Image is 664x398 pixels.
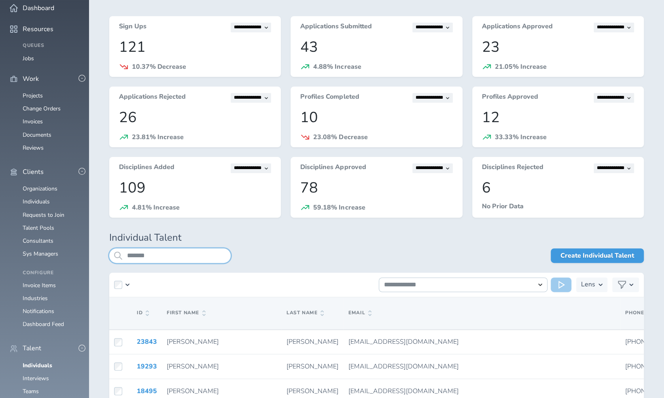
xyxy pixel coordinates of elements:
[132,62,186,71] span: 10.37% Decrease
[137,310,149,316] span: ID
[300,109,452,126] p: 10
[132,203,180,212] span: 4.81% Increase
[348,310,371,316] span: Email
[23,118,43,125] a: Invoices
[78,168,85,175] button: -
[482,39,634,55] p: 23
[23,345,41,352] span: Talent
[286,337,339,346] span: [PERSON_NAME]
[313,203,365,212] span: 59.18% Increase
[482,180,634,196] p: 6
[23,131,51,139] a: Documents
[23,320,64,328] a: Dashboard Feed
[23,211,64,219] a: Requests to Join
[132,133,184,142] span: 23.81% Increase
[348,387,459,396] span: [EMAIL_ADDRESS][DOMAIN_NAME]
[23,307,54,315] a: Notifications
[23,4,54,12] span: Dashboard
[551,248,644,263] a: Create Individual Talent
[137,387,157,396] a: 18495
[300,93,359,103] h3: Profiles Completed
[119,163,174,173] h3: Disciplines Added
[137,337,157,346] a: 23843
[482,23,553,32] h3: Applications Approved
[167,310,206,316] span: First Name
[313,133,367,142] span: 23.08% Decrease
[482,109,634,126] p: 12
[625,310,650,316] span: Phone
[137,362,157,371] a: 19293
[482,93,538,103] h3: Profiles Approved
[23,43,79,49] h4: Queues
[167,337,219,346] span: [PERSON_NAME]
[23,294,48,302] a: Industries
[300,163,366,173] h3: Disciplines Approved
[78,345,85,351] button: -
[313,62,361,71] span: 4.88% Increase
[300,39,452,55] p: 43
[167,362,219,371] span: [PERSON_NAME]
[495,62,547,71] span: 21.05% Increase
[23,55,34,62] a: Jobs
[23,250,58,258] a: Sys Managers
[23,25,53,33] span: Resources
[23,224,54,232] a: Talent Pools
[581,277,595,292] h3: Lens
[300,180,452,196] p: 78
[23,237,53,245] a: Consultants
[286,387,339,396] span: [PERSON_NAME]
[551,277,571,292] button: Run Action
[23,270,79,276] h4: Configure
[119,109,271,126] p: 26
[576,277,607,292] button: Lens
[119,39,271,55] p: 121
[23,362,52,369] a: Individuals
[119,23,146,32] h3: Sign Ups
[286,310,324,316] span: Last Name
[119,93,186,103] h3: Applications Rejected
[23,144,44,152] a: Reviews
[482,202,524,211] span: No Prior Data
[348,337,459,346] span: [EMAIL_ADDRESS][DOMAIN_NAME]
[23,105,61,112] a: Change Orders
[23,75,39,83] span: Work
[78,75,85,82] button: -
[23,198,50,205] a: Individuals
[286,362,339,371] span: [PERSON_NAME]
[23,185,57,193] a: Organizations
[23,282,56,289] a: Invoice Items
[23,92,43,99] a: Projects
[23,168,44,176] span: Clients
[119,180,271,196] p: 109
[167,387,219,396] span: [PERSON_NAME]
[348,362,459,371] span: [EMAIL_ADDRESS][DOMAIN_NAME]
[495,133,547,142] span: 33.33% Increase
[482,163,543,173] h3: Disciplines Rejected
[23,387,39,395] a: Teams
[300,23,371,32] h3: Applications Submitted
[23,375,49,382] a: Interviews
[109,232,644,243] h1: Individual Talent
